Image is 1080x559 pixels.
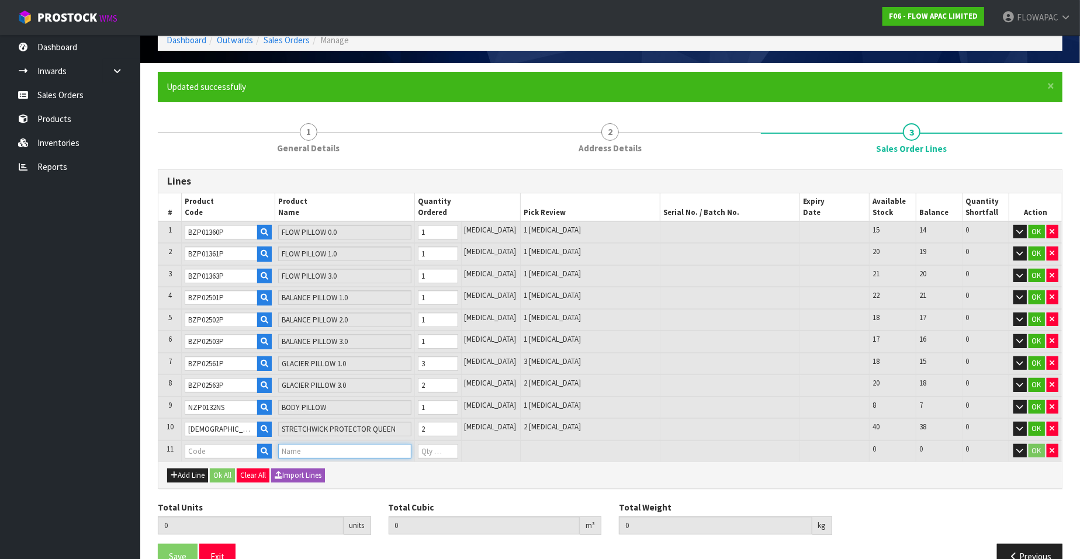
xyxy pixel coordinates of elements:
span: 0 [966,444,970,454]
input: Code [185,444,257,459]
span: 21 [919,290,926,300]
input: Qty Ordered [418,444,458,459]
a: Dashboard [167,34,206,46]
span: 0 [873,444,876,454]
input: Code [185,400,257,415]
input: Name [278,422,411,436]
a: Outwards [217,34,253,46]
button: Ok All [210,468,235,482]
span: 4 [168,290,172,300]
th: Pick Review [520,193,660,221]
input: Qty Ordered [418,269,458,283]
span: 2 [168,246,172,256]
span: 8 [168,378,172,388]
span: Sales Order Lines [877,143,947,155]
button: OK [1029,400,1045,414]
span: 0 [966,422,970,432]
span: 11 [167,444,174,454]
span: 2 [MEDICAL_DATA] [524,378,581,388]
input: Name [278,378,411,393]
span: 0 [966,400,970,410]
input: Code [185,246,257,261]
button: OK [1029,356,1045,370]
span: 0 [966,356,970,366]
input: Total Weight [619,516,812,534]
span: 1 [MEDICAL_DATA] [524,334,581,344]
input: Qty Ordered [418,422,458,436]
span: 0 [966,246,970,256]
span: 1 [168,225,172,235]
span: 1 [MEDICAL_DATA] [524,290,581,300]
span: [MEDICAL_DATA] [465,422,517,432]
span: 21 [873,269,880,279]
th: Expiry Date [799,193,870,221]
span: Address Details [579,142,642,154]
input: Qty Ordered [418,378,458,393]
input: Code [185,378,257,393]
input: Code [185,225,257,239]
span: 0 [919,444,923,454]
span: [MEDICAL_DATA] [465,313,517,322]
a: Sales Orders [264,34,310,46]
button: Clear All [237,468,269,482]
span: 0 [966,334,970,344]
span: 18 [919,378,926,388]
input: Code [185,422,257,436]
span: 1 [MEDICAL_DATA] [524,313,581,322]
span: 7 [168,356,172,366]
input: Qty Ordered [418,400,458,415]
span: 1 [MEDICAL_DATA] [524,400,581,410]
th: Available Stock [870,193,916,221]
span: 38 [919,422,926,432]
span: 8 [873,400,876,410]
span: General Details [278,142,340,154]
input: Qty Ordered [418,356,458,371]
span: 3 [903,123,920,141]
span: 16 [919,334,926,344]
input: Name [278,246,411,261]
span: [MEDICAL_DATA] [465,400,517,410]
span: [MEDICAL_DATA] [465,334,517,344]
input: Qty Ordered [418,225,458,239]
span: 0 [966,313,970,322]
th: Quantity Shortfall [963,193,1009,221]
span: 0 [966,269,970,279]
div: m³ [580,516,601,535]
input: Name [278,356,411,371]
button: OK [1029,246,1045,261]
label: Total Units [158,501,203,513]
th: Serial No. / Batch No. [660,193,799,221]
button: OK [1029,444,1045,458]
label: Total Cubic [389,501,434,513]
span: [MEDICAL_DATA] [465,269,517,279]
input: Name [278,334,411,349]
span: 18 [873,313,880,322]
span: × [1047,78,1054,94]
input: Total Units [158,516,344,534]
span: 14 [919,225,926,235]
span: 9 [168,400,172,410]
span: 1 [MEDICAL_DATA] [524,269,581,279]
input: Code [185,269,257,283]
span: [MEDICAL_DATA] [465,378,517,388]
th: # [158,193,182,221]
span: 7 [919,400,923,410]
button: OK [1029,313,1045,327]
div: units [344,516,371,535]
th: Product Name [275,193,414,221]
input: Code [185,356,257,371]
span: FLOWAPAC [1017,12,1058,23]
input: Qty Ordered [418,334,458,349]
label: Total Weight [619,501,671,513]
span: 2 [601,123,619,141]
button: OK [1029,378,1045,392]
input: Qty Ordered [418,246,458,261]
span: 3 [168,269,172,279]
span: [MEDICAL_DATA] [465,225,517,235]
img: cube-alt.png [18,10,32,25]
th: Balance [916,193,963,221]
span: 20 [919,269,926,279]
span: [MEDICAL_DATA] [465,356,517,366]
h3: Lines [167,176,1053,187]
button: OK [1029,269,1045,283]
